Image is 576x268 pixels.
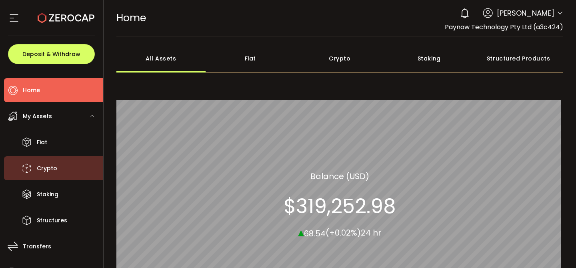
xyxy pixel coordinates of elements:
[37,163,57,174] span: Crypto
[23,241,51,252] span: Transfers
[8,44,95,64] button: Deposit & Withdraw
[384,44,474,73] div: Staking
[326,227,361,238] span: (+0.02%)
[37,215,67,226] span: Structures
[497,8,554,18] span: [PERSON_NAME]
[116,11,146,25] span: Home
[474,44,564,73] div: Structured Products
[310,170,369,182] section: Balance (USD)
[23,111,52,122] span: My Assets
[116,44,206,73] div: All Assets
[37,189,58,200] span: Staking
[37,137,47,148] span: Fiat
[22,51,80,57] span: Deposit & Withdraw
[284,194,396,218] section: $319,252.98
[298,223,304,240] span: ▴
[23,85,40,96] span: Home
[536,230,576,268] iframe: Chat Widget
[445,22,563,32] span: Paynow Technology Pty Ltd (a3c424)
[304,228,326,239] span: 68.54
[295,44,385,73] div: Crypto
[361,227,381,238] span: 24 hr
[206,44,295,73] div: Fiat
